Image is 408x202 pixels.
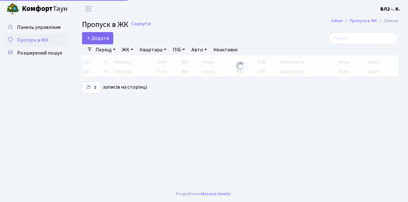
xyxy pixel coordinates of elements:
a: Пропуск в ЖК [350,17,377,24]
li: Список [377,17,398,24]
b: Комфорт [22,4,53,14]
a: Панель управління [3,21,68,34]
a: Скинути [131,21,151,27]
a: Неактивні [211,44,240,55]
a: Admin [331,17,343,24]
span: Пропуск в ЖК [17,37,49,44]
span: Розширений пошук [17,49,62,57]
button: Переключити навігацію [80,4,97,14]
a: Пропуск в ЖК [3,34,68,47]
a: Авто [189,44,209,55]
span: Пропуск в ЖК [82,19,128,30]
a: Додати [82,32,113,44]
a: Квартира [137,44,169,55]
a: Період [93,44,118,55]
img: logo.png [6,3,19,15]
nav: breadcrumb [321,14,408,28]
a: ЖК [119,44,136,55]
span: Додати [86,35,109,42]
a: Massive Kinetic [201,190,231,197]
a: ПІБ [170,44,188,55]
span: Панель управління [17,24,60,31]
span: Таун [22,4,68,14]
select: записів на сторінці [82,81,101,93]
img: Обробка... [235,61,246,71]
a: ВЛ2 -. К. [380,5,400,13]
div: Розроблено . [176,190,232,198]
input: Пошук... [329,32,398,44]
a: Розширений пошук [3,47,68,59]
label: записів на сторінці [82,81,147,93]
